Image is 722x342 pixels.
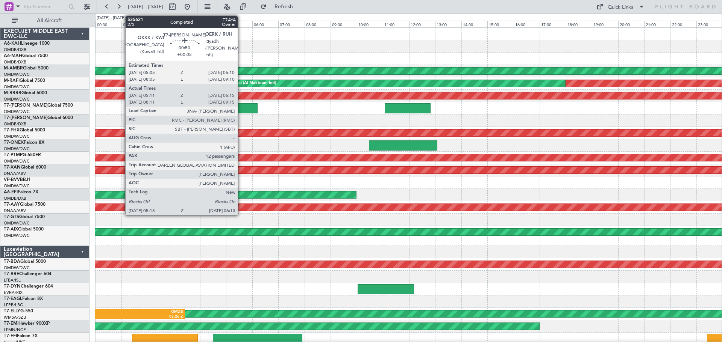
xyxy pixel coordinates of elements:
span: T7-AAY [4,202,20,207]
span: T7-BDA [4,259,20,264]
a: T7-BDAGlobal 5000 [4,259,46,264]
a: LFPB/LBG [4,302,23,308]
span: T7-DYN [4,284,21,289]
span: M-RAFI [4,78,20,83]
a: M-AMBRGlobal 5000 [4,66,49,71]
div: 16:00 [514,21,540,27]
div: 15:00 [487,21,513,27]
a: EVRA/RIX [4,290,23,295]
div: 14:00 [461,21,487,27]
a: A6-EFIFalcon 7X [4,190,38,194]
div: 13:00 [435,21,461,27]
span: All Aircraft [20,18,79,23]
span: T7-EAGL [4,297,22,301]
a: A6-KAHLineage 1000 [4,41,50,46]
a: OMDW/DWC [4,265,30,271]
a: T7-GTSGlobal 7500 [4,215,45,219]
span: T7-XAN [4,165,21,170]
span: Refresh [268,4,300,9]
span: A6-KAH [4,41,21,46]
div: 20:00 [618,21,644,27]
div: 09:00 [331,21,356,27]
div: Quick Links [608,4,633,11]
a: T7-FHXGlobal 5000 [4,128,45,133]
a: OMDW/DWC [4,183,30,189]
a: OMDW/DWC [4,158,30,164]
a: OMDB/DXB [4,47,26,53]
a: T7-ONEXFalcon 8X [4,140,44,145]
a: T7-[PERSON_NAME]Global 6000 [4,116,73,120]
a: LTBA/ISL [4,277,21,283]
a: T7-P1MPG-650ER [4,153,41,157]
div: 17:00 [540,21,566,27]
div: 10:00 [357,21,383,27]
a: LFMN/NCE [4,327,26,333]
div: 08:00 [305,21,331,27]
button: Quick Links [593,1,648,13]
div: 04:00 [200,21,226,27]
span: T7-[PERSON_NAME] [4,116,47,120]
div: OMDB [83,309,183,315]
div: 02:00 [148,21,174,27]
a: VP-BVVBBJ1 [4,178,31,182]
a: DNAA/ABV [4,208,26,214]
a: M-RAFIGlobal 7500 [4,78,45,83]
div: 22:00 [670,21,696,27]
span: T7-FHX [4,128,20,133]
a: OMDW/DWC [4,109,30,115]
div: [DATE] - [DATE] [97,15,126,21]
input: Trip Number [23,1,66,12]
button: All Aircraft [8,15,82,27]
span: T7-ONEX [4,140,24,145]
div: 03:26 Z [83,314,183,319]
a: OMDW/DWC [4,72,30,77]
div: 11:00 [383,21,409,27]
a: DNAA/ABV [4,171,26,176]
a: OMDW/DWC [4,134,30,139]
div: 12:00 [409,21,435,27]
span: A6-EFI [4,190,18,194]
span: M-AMBR [4,66,23,71]
span: A6-MAH [4,54,22,58]
a: OMDB/DXB [4,59,26,65]
a: T7-EAGLFalcon 8X [4,297,43,301]
a: OMDW/DWC [4,146,30,152]
span: T7-AIX [4,227,18,232]
a: OMDW/DWC [4,96,30,102]
span: T7-FFI [4,334,17,338]
a: T7-EMIHawker 900XP [4,321,50,326]
div: 01:00 [121,21,147,27]
span: T7-GTS [4,215,19,219]
span: M-RRRR [4,91,21,95]
div: 06:00 [252,21,278,27]
div: 18:00 [566,21,592,27]
div: 21:00 [644,21,670,27]
a: T7-FFIFalcon 7X [4,334,38,338]
a: T7-XANGlobal 6000 [4,165,46,170]
span: T7-P1MP [4,153,23,157]
div: 07:00 [278,21,304,27]
div: 00:00 [96,21,121,27]
a: OMDB/DXB [4,196,26,201]
div: 03:00 [174,21,200,27]
a: T7-[PERSON_NAME]Global 7500 [4,103,73,108]
a: OMDW/DWC [4,84,30,90]
div: Planned Maint Dubai (Al Maktoum Intl) [202,78,276,89]
a: M-RRRRGlobal 6000 [4,91,47,95]
a: T7-DYNChallenger 604 [4,284,53,289]
div: 19:00 [592,21,618,27]
span: T7-EMI [4,321,18,326]
a: T7-BREChallenger 604 [4,272,52,276]
a: OMDW/DWC [4,220,30,226]
span: T7-ELLY [4,309,20,313]
span: T7-[PERSON_NAME] [4,103,47,108]
a: WMSA/SZB [4,315,26,320]
span: VP-BVV [4,178,20,182]
button: Refresh [257,1,302,13]
span: T7-BRE [4,272,19,276]
a: A6-MAHGlobal 7500 [4,54,48,58]
div: 05:00 [226,21,252,27]
a: T7-AAYGlobal 7500 [4,202,46,207]
a: OMDW/DWC [4,233,30,238]
span: [DATE] - [DATE] [128,3,163,10]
